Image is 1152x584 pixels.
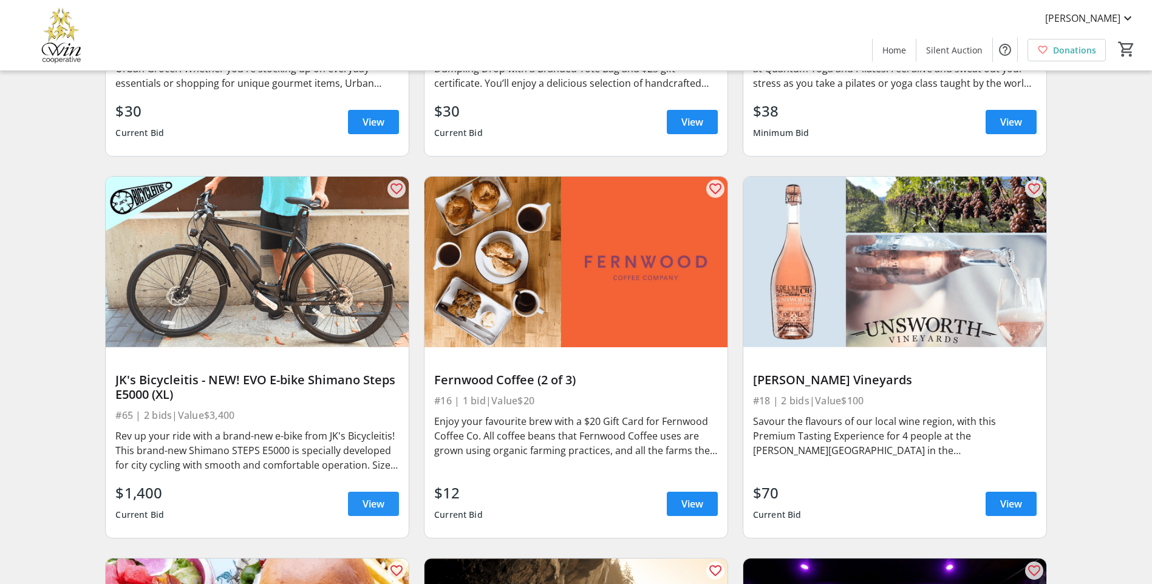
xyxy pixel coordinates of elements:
div: $70 [753,482,802,504]
a: View [986,492,1037,516]
a: Silent Auction [916,39,992,61]
div: $30 [434,100,483,122]
div: Rev up your ride with a brand-new e-bike from JK's Bicycleitis! This brand-new Shimano STEPS E500... [115,429,399,472]
span: Home [882,44,906,56]
div: $30 [115,100,164,122]
img: Victoria Women In Need Community Cooperative's Logo [7,5,115,66]
a: View [348,492,399,516]
div: $12 [434,482,483,504]
span: Silent Auction [926,44,983,56]
img: Fernwood Coffee (2 of 3) [424,177,728,347]
div: Enjoy your favourite brew with a $20 Gift Card for Fernwood Coffee Co. All coffee beans that Fern... [434,414,718,458]
mat-icon: favorite_outline [708,182,723,196]
div: Current Bid [434,504,483,526]
span: View [363,115,384,129]
div: $1,400 [115,482,164,504]
mat-icon: favorite_outline [389,563,404,578]
img: JK's Bicycleitis - NEW! EVO E-bike Shimano Steps E5000 (XL) [106,177,409,347]
span: View [1000,115,1022,129]
span: View [681,497,703,511]
div: Current Bid [753,504,802,526]
div: $38 [753,100,809,122]
a: View [348,110,399,134]
div: #16 | 1 bid | Value $20 [434,392,718,409]
span: [PERSON_NAME] [1045,11,1120,25]
span: Donations [1053,44,1096,56]
div: Current Bid [115,122,164,144]
div: Current Bid [434,122,483,144]
a: View [986,110,1037,134]
mat-icon: favorite_outline [1027,182,1041,196]
a: Home [873,39,916,61]
div: Minimum Bid [753,122,809,144]
div: #65 | 2 bids | Value $3,400 [115,407,399,424]
a: View [667,110,718,134]
button: [PERSON_NAME] [1035,8,1145,28]
span: View [681,115,703,129]
mat-icon: favorite_outline [389,182,404,196]
img: Unsworth Vineyards [743,177,1046,347]
span: View [363,497,384,511]
div: Fernwood Coffee (2 of 3) [434,373,718,387]
div: #18 | 2 bids | Value $100 [753,392,1037,409]
div: JK's Bicycleitis - NEW! EVO E-bike Shimano Steps E5000 (XL) [115,373,399,402]
button: Cart [1116,38,1137,60]
button: Help [993,38,1017,62]
a: View [667,492,718,516]
span: View [1000,497,1022,511]
a: Donations [1028,39,1106,61]
div: [PERSON_NAME] Vineyards [753,373,1037,387]
div: Savour the flavours of our local wine region, with this Premium Tasting Experience for 4 people a... [753,414,1037,458]
div: Current Bid [115,504,164,526]
mat-icon: favorite_outline [708,563,723,578]
mat-icon: favorite_outline [1027,563,1041,578]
